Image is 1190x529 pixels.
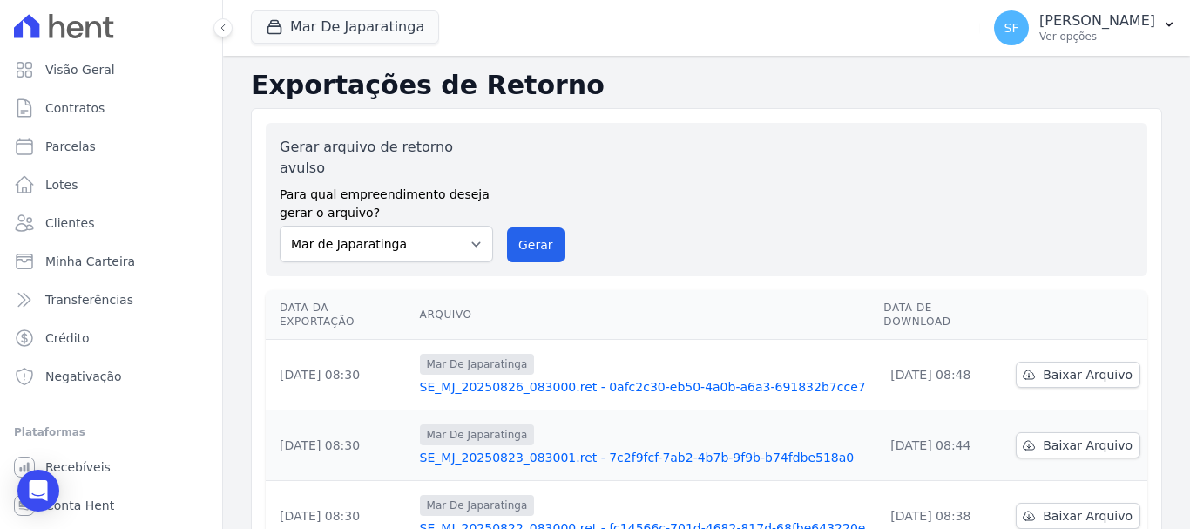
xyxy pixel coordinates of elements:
[1016,432,1140,458] a: Baixar Arquivo
[420,354,535,375] span: Mar De Japaratinga
[7,359,215,394] a: Negativação
[1016,503,1140,529] a: Baixar Arquivo
[1043,366,1133,383] span: Baixar Arquivo
[7,91,215,125] a: Contratos
[266,290,413,340] th: Data da Exportação
[1043,507,1133,525] span: Baixar Arquivo
[1043,437,1133,454] span: Baixar Arquivo
[420,495,535,516] span: Mar De Japaratinga
[507,227,565,262] button: Gerar
[45,214,94,232] span: Clientes
[1039,12,1155,30] p: [PERSON_NAME]
[876,410,1009,481] td: [DATE] 08:44
[420,449,870,466] a: SE_MJ_20250823_083001.ret - 7c2f9fcf-7ab2-4b7b-9f9b-b74fdbe518a0
[45,61,115,78] span: Visão Geral
[1004,22,1019,34] span: SF
[420,378,870,396] a: SE_MJ_20250826_083000.ret - 0afc2c30-eb50-4a0b-a6a3-691832b7cce7
[876,340,1009,410] td: [DATE] 08:48
[7,282,215,317] a: Transferências
[7,52,215,87] a: Visão Geral
[413,290,877,340] th: Arquivo
[14,422,208,443] div: Plataformas
[7,450,215,485] a: Recebíveis
[280,179,493,222] label: Para qual empreendimento deseja gerar o arquivo?
[45,458,111,476] span: Recebíveis
[45,253,135,270] span: Minha Carteira
[876,290,1009,340] th: Data de Download
[17,470,59,512] div: Open Intercom Messenger
[420,424,535,445] span: Mar De Japaratinga
[45,497,114,514] span: Conta Hent
[980,3,1190,52] button: SF [PERSON_NAME] Ver opções
[266,340,413,410] td: [DATE] 08:30
[251,10,439,44] button: Mar De Japaratinga
[7,244,215,279] a: Minha Carteira
[45,138,96,155] span: Parcelas
[7,167,215,202] a: Lotes
[7,129,215,164] a: Parcelas
[7,321,215,356] a: Crédito
[45,368,122,385] span: Negativação
[7,488,215,523] a: Conta Hent
[45,291,133,309] span: Transferências
[45,329,90,347] span: Crédito
[45,176,78,193] span: Lotes
[266,410,413,481] td: [DATE] 08:30
[280,137,493,179] label: Gerar arquivo de retorno avulso
[7,206,215,241] a: Clientes
[251,70,1162,101] h2: Exportações de Retorno
[1016,362,1140,388] a: Baixar Arquivo
[45,99,105,117] span: Contratos
[1039,30,1155,44] p: Ver opções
